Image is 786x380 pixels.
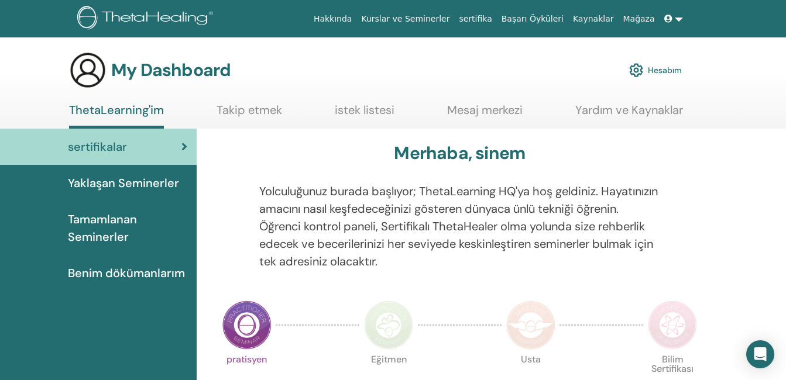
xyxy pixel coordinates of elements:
[454,8,496,30] a: sertifika
[68,210,187,246] span: Tamamlanan Seminerler
[217,103,282,126] a: Takip etmek
[618,8,659,30] a: Mağaza
[447,103,523,126] a: Mesaj merkezi
[629,57,682,83] a: Hesabım
[356,8,454,30] a: Kurslar ve Seminerler
[568,8,619,30] a: Kaynaklar
[111,60,231,81] h3: My Dashboard
[68,138,127,156] span: sertifikalar
[309,8,357,30] a: Hakkında
[746,340,774,368] div: Open Intercom Messenger
[69,51,107,89] img: generic-user-icon.jpg
[69,103,164,129] a: ThetaLearning'im
[68,264,185,282] span: Benim dökümanlarım
[648,300,697,350] img: Certificate of Science
[222,300,272,350] img: Practitioner
[364,300,413,350] img: Instructor
[77,6,217,32] img: logo.png
[394,143,525,164] h3: Merhaba, sinem
[259,182,660,270] p: Yolculuğunuz burada başlıyor; ThetaLearning HQ'ya hoş geldiniz. Hayatınızın amacını nasıl keşfede...
[497,8,568,30] a: Başarı Öyküleri
[575,103,683,126] a: Yardım ve Kaynaklar
[629,60,643,80] img: cog.svg
[68,174,179,192] span: Yaklaşan Seminerler
[506,300,555,350] img: Master
[335,103,394,126] a: istek listesi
